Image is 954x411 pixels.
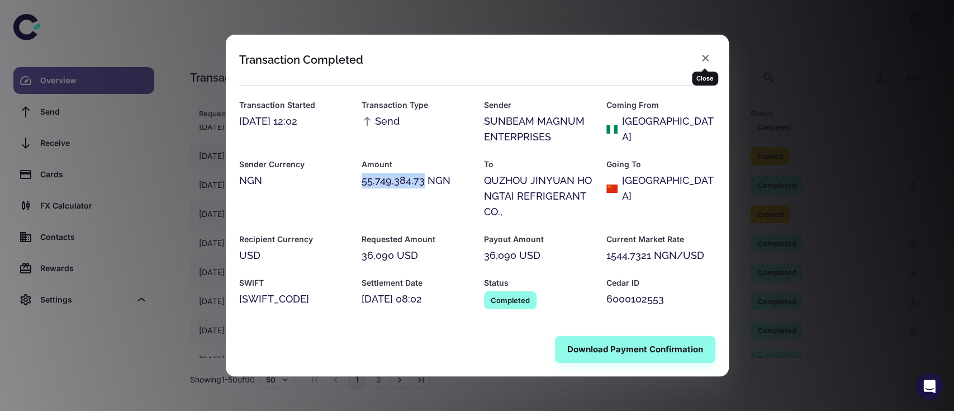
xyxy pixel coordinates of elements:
[484,295,537,306] span: Completed
[362,277,471,289] h6: Settlement Date
[622,173,715,204] div: [GEOGRAPHIC_DATA]
[606,99,715,111] h6: Coming From
[606,248,715,263] div: 1544.7321 NGN/USD
[484,99,593,111] h6: Sender
[239,277,348,289] h6: SWIFT
[362,173,471,188] div: 55,749,384.73 NGN
[239,99,348,111] h6: Transaction Started
[484,277,593,289] h6: Status
[362,291,471,307] div: [DATE] 08:02
[622,114,715,145] div: [GEOGRAPHIC_DATA]
[484,158,593,171] h6: To
[239,291,348,307] div: [SWIFT_CODE]
[484,173,593,220] div: QUZHOU JINYUAN HONGTAI REFRIGERANT CO.,
[484,248,593,263] div: 36,090 USD
[362,158,471,171] h6: Amount
[362,114,400,129] span: Send
[555,336,715,363] button: Download Payment Confirmation
[362,99,471,111] h6: Transaction Type
[916,373,943,400] div: Open Intercom Messenger
[239,53,363,67] div: Transaction Completed
[362,233,471,245] h6: Requested Amount
[239,114,348,129] div: [DATE] 12:02
[239,158,348,171] h6: Sender Currency
[484,114,593,145] div: SUNBEAM MAGNUM ENTERPRISES
[606,291,715,307] div: 6000102553
[606,277,715,289] h6: Cedar ID
[484,233,593,245] h6: Payout Amount
[362,248,471,263] div: 36,090 USD
[692,72,718,86] div: Close
[606,158,715,171] h6: Going To
[239,233,348,245] h6: Recipient Currency
[239,173,348,188] div: NGN
[239,248,348,263] div: USD
[606,233,715,245] h6: Current Market Rate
